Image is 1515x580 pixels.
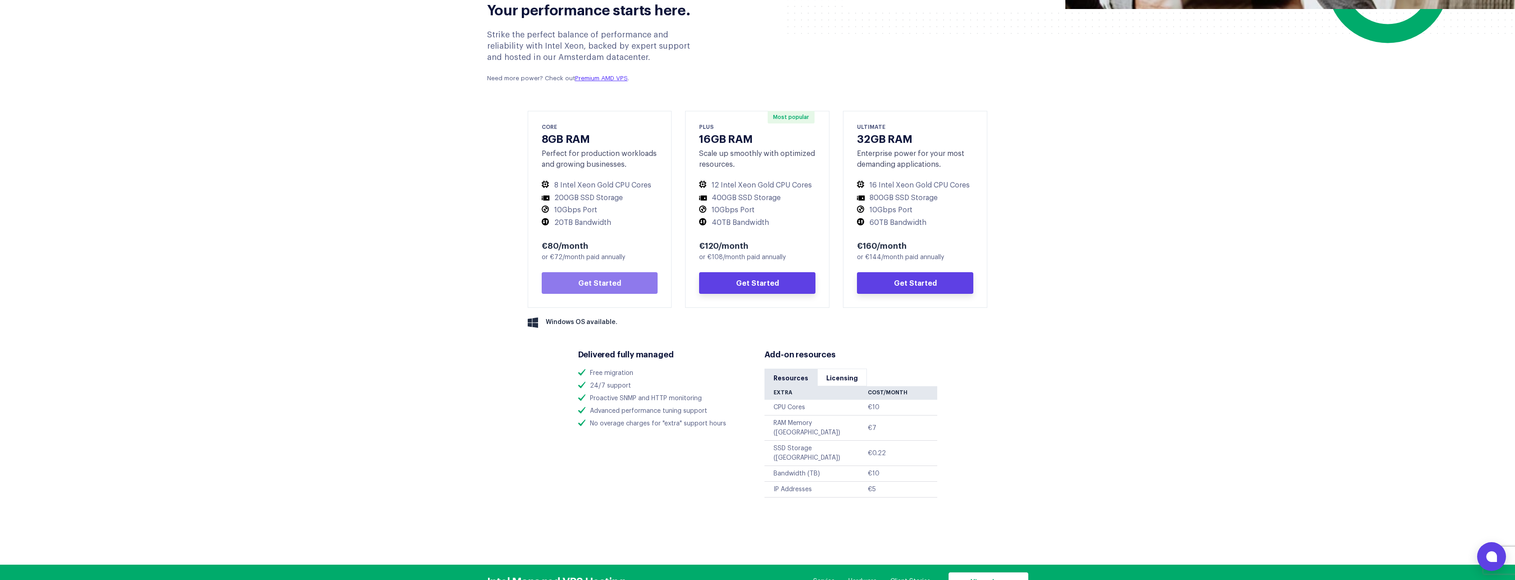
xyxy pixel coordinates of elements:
td: €10 [868,466,937,482]
li: 16 Intel Xeon Gold CPU Cores [857,181,973,190]
div: €160/month [857,240,973,251]
div: ULTIMATE [857,123,973,131]
li: Free migration [578,369,751,378]
h3: Add-on resources [764,348,937,360]
a: Get Started [857,272,973,294]
td: IP Addresses [764,482,868,498]
li: 10Gbps Port [699,206,815,215]
li: 10Gbps Port [542,206,658,215]
a: Get Started [699,272,815,294]
div: €80/month [542,240,658,251]
div: or €144/month paid annually [857,253,973,262]
li: 20TB Bandwidth [542,218,658,228]
li: 12 Intel Xeon Gold CPU Cores [699,181,815,190]
li: 800GB SSD Storage [857,193,973,203]
a: Resources [764,369,817,386]
td: RAM Memory ([GEOGRAPHIC_DATA]) [764,416,868,441]
h3: 8GB RAM [542,132,658,145]
li: 400GB SSD Storage [699,193,815,203]
th: Extra [764,386,868,400]
span: Windows OS available. [546,318,617,327]
li: 40TB Bandwidth [699,218,815,228]
li: 10Gbps Port [857,206,973,215]
li: 8 Intel Xeon Gold CPU Cores [542,181,658,190]
li: Proactive SNMP and HTTP monitoring [578,394,751,403]
td: Bandwidth (TB) [764,466,868,482]
td: SSD Storage ([GEOGRAPHIC_DATA]) [764,441,868,466]
li: 24/7 support [578,381,751,391]
h3: Delivered fully managed [578,348,751,360]
th: Cost/Month [868,386,937,400]
div: Scale up smoothly with optimized resources. [699,148,815,170]
a: Licensing [817,369,867,386]
div: Perfect for production workloads and growing businesses. [542,148,658,170]
div: or €72/month paid annually [542,253,658,262]
p: Need more power? Check out . [487,74,705,83]
td: €10 [868,400,937,416]
h3: 32GB RAM [857,132,973,145]
div: PLUS [699,123,815,131]
a: Premium AMD VPS [575,75,628,81]
li: 200GB SSD Storage [542,193,658,203]
button: Open chat window [1477,542,1506,571]
span: Most popular [768,111,815,123]
div: Strike the perfect balance of performance and reliability with Intel Xeon, backed by expert suppo... [487,29,705,83]
li: No overage charges for "extra" support hours [578,419,751,429]
td: €0.22 [868,441,937,466]
td: CPU Cores [764,400,868,416]
div: Enterprise power for your most demanding applications. [857,148,973,170]
div: or €108/month paid annually [699,253,815,262]
a: Get Started [542,272,658,294]
td: €5 [868,482,937,498]
li: 60TB Bandwidth [857,218,973,228]
li: Advanced performance tuning support [578,406,751,416]
h3: 16GB RAM [699,132,815,145]
div: CORE [542,123,658,131]
td: €7 [868,416,937,441]
div: €120/month [699,240,815,251]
